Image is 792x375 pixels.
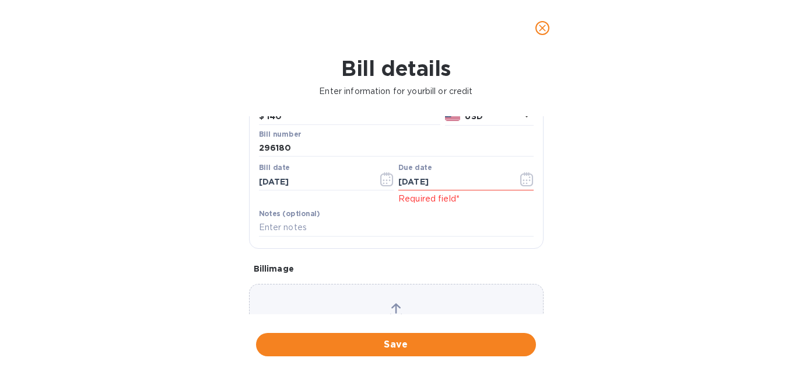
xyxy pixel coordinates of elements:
[398,173,509,190] input: Due date
[259,108,267,126] div: $
[259,140,534,157] input: Enter bill number
[9,85,783,98] p: Enter information for your bill or credit
[259,219,534,237] input: Enter notes
[254,263,539,275] p: Bill image
[259,131,301,138] label: Bill number
[465,112,482,121] b: USD
[259,173,369,190] input: Select date
[398,165,432,172] label: Due date
[267,108,440,126] input: $ Enter bill amount
[528,14,556,42] button: close
[256,333,536,356] button: Save
[259,165,290,172] label: Bill date
[259,210,320,217] label: Notes (optional)
[265,338,527,352] span: Save
[445,113,461,121] img: USD
[9,56,783,81] h1: Bill details
[398,193,534,205] p: Required field*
